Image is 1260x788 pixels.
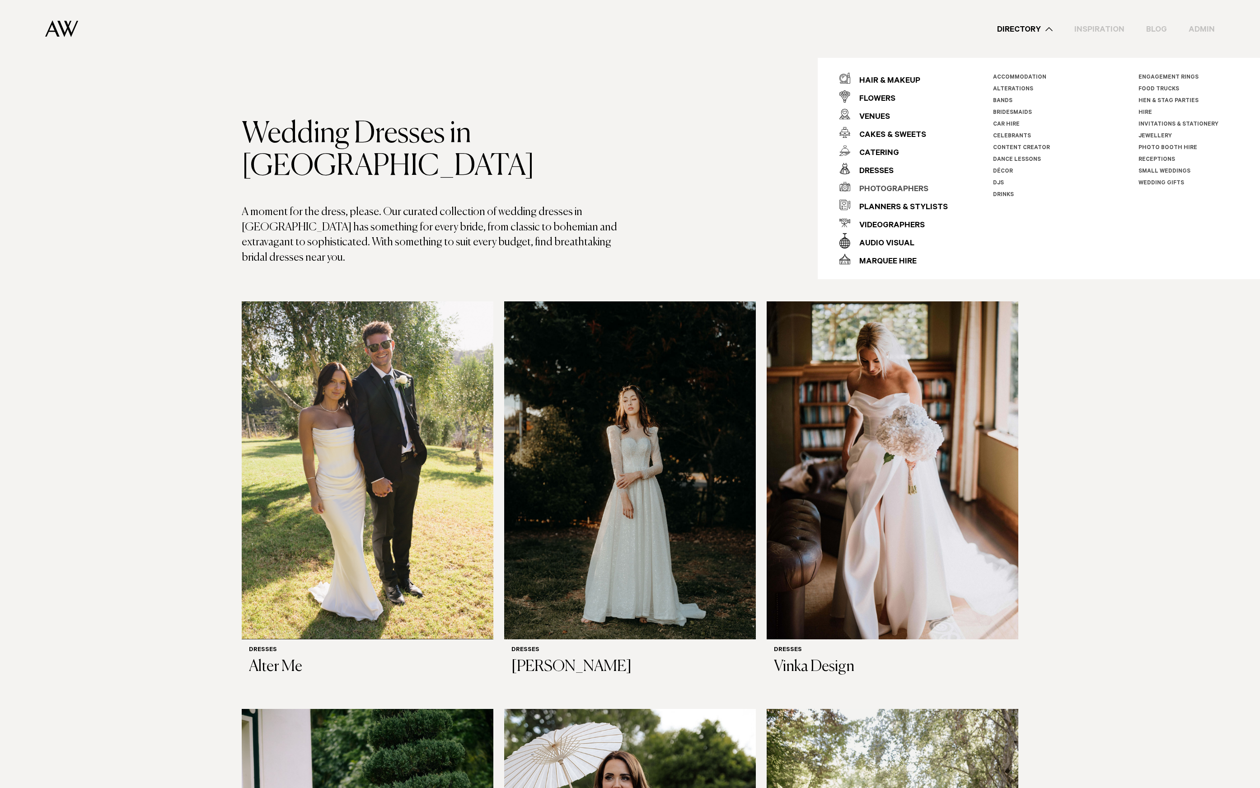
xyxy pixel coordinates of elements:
a: Audio Visual [839,232,948,250]
a: Bands [993,98,1012,104]
a: Jewellery [1138,133,1172,140]
a: Cakes & Sweets [839,123,948,141]
div: Hair & Makeup [850,72,920,90]
a: Catering [839,141,948,159]
a: Photographers [839,178,948,196]
div: Cakes & Sweets [850,127,926,145]
a: Engagement Rings [1138,75,1199,81]
a: Receptions [1138,157,1175,163]
a: DJs [993,180,1004,187]
a: Inspiration [1063,23,1135,35]
a: Flowers [839,87,948,105]
h6: Dresses [774,647,1011,654]
a: Videographers [839,214,948,232]
h6: Dresses [511,647,749,654]
a: Auckland Weddings Dresses | Vinka Design Dresses Vinka Design [767,301,1018,683]
a: Marquee Hire [839,250,948,268]
img: Auckland Weddings Dresses | Alter Me [242,301,493,639]
div: Flowers [850,90,895,108]
a: Photo Booth Hire [1138,145,1197,151]
a: Hen & Stag Parties [1138,98,1199,104]
img: Auckland Weddings Logo [45,20,78,37]
h6: Dresses [249,647,486,654]
a: Small Weddings [1138,169,1190,175]
img: Auckland Weddings Dresses | Vinka Design [767,301,1018,639]
a: Directory [986,23,1063,35]
a: Content Creator [993,145,1050,151]
h3: Alter Me [249,658,486,676]
a: Dance Lessons [993,157,1041,163]
div: Photographers [850,181,928,199]
a: Venues [839,105,948,123]
a: Alterations [993,86,1033,93]
a: Auckland Weddings Dresses | Jenny Bridal Dresses [PERSON_NAME] [504,301,756,683]
a: Accommodation [993,75,1046,81]
a: Drinks [993,192,1014,198]
div: Venues [850,108,890,127]
a: Hair & Makeup [839,69,948,87]
div: Audio Visual [850,235,914,253]
a: Auckland Weddings Dresses | Alter Me Dresses Alter Me [242,301,493,683]
div: Planners & Stylists [850,199,948,217]
div: Marquee Hire [850,253,917,271]
div: Catering [850,145,899,163]
a: Car Hire [993,122,1020,128]
a: Celebrants [993,133,1031,140]
img: Auckland Weddings Dresses | Jenny Bridal [504,301,756,639]
h1: Wedding Dresses in [GEOGRAPHIC_DATA] [242,118,630,183]
a: Invitations & Stationery [1138,122,1218,128]
p: A moment for the dress, please. Our curated collection of wedding dresses in [GEOGRAPHIC_DATA] ha... [242,205,630,265]
a: Food Trucks [1138,86,1179,93]
a: Bridesmaids [993,110,1032,116]
a: Blog [1135,23,1178,35]
h3: Vinka Design [774,658,1011,676]
a: Wedding Gifts [1138,180,1184,187]
a: Hire [1138,110,1152,116]
div: Dresses [850,163,894,181]
a: Planners & Stylists [839,196,948,214]
a: Dresses [839,159,948,178]
h3: [PERSON_NAME] [511,658,749,676]
a: Admin [1178,23,1226,35]
div: Videographers [850,217,925,235]
a: Décor [993,169,1013,175]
